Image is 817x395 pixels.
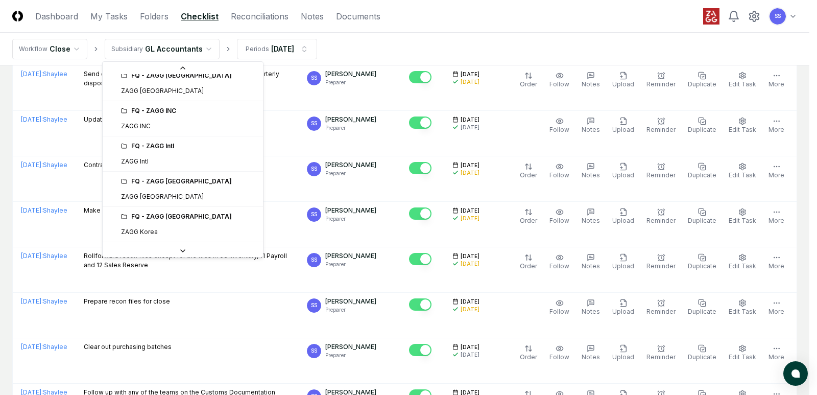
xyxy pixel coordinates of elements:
[121,86,204,96] div: ZAGG [GEOGRAPHIC_DATA]
[121,71,257,80] div: FQ - ZAGG [GEOGRAPHIC_DATA]
[121,142,257,151] div: FQ - ZAGG Intl
[121,177,257,186] div: FQ - ZAGG [GEOGRAPHIC_DATA]
[121,212,257,221] div: FQ - ZAGG [GEOGRAPHIC_DATA]
[121,227,158,237] div: ZAGG Korea
[121,106,257,115] div: FQ - ZAGG INC
[121,192,204,201] div: ZAGG [GEOGRAPHIC_DATA]
[121,157,149,166] div: ZAGG Intl
[121,122,151,131] div: ZAGG INC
